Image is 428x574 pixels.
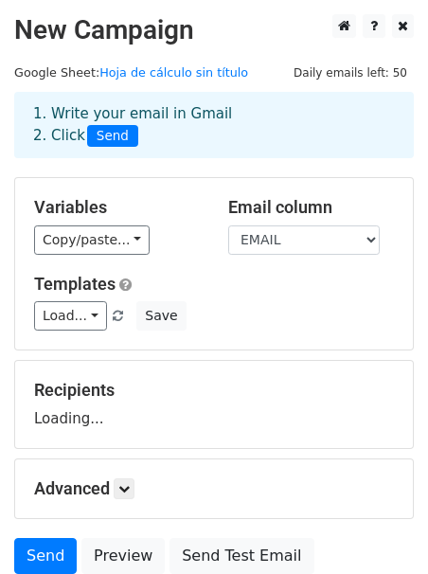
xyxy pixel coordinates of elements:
[34,380,394,429] div: Loading...
[34,301,107,331] a: Load...
[287,65,414,80] a: Daily emails left: 50
[99,65,248,80] a: Hoja de cálculo sin título
[14,538,77,574] a: Send
[136,301,186,331] button: Save
[14,65,248,80] small: Google Sheet:
[287,63,414,83] span: Daily emails left: 50
[81,538,165,574] a: Preview
[34,274,116,294] a: Templates
[34,380,394,401] h5: Recipients
[14,14,414,46] h2: New Campaign
[34,225,150,255] a: Copy/paste...
[169,538,313,574] a: Send Test Email
[87,125,138,148] span: Send
[228,197,394,218] h5: Email column
[19,103,409,147] div: 1. Write your email in Gmail 2. Click
[34,197,200,218] h5: Variables
[34,478,394,499] h5: Advanced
